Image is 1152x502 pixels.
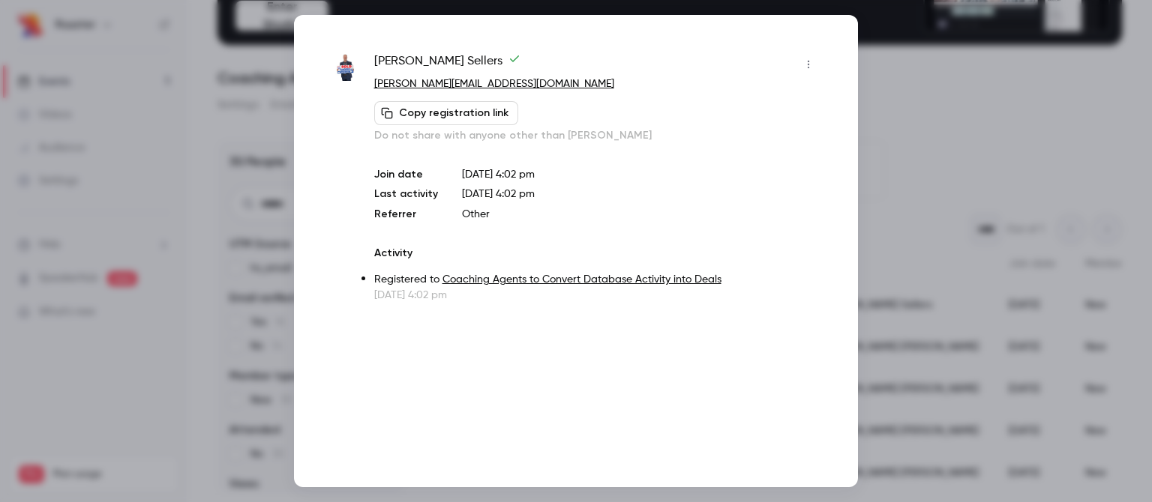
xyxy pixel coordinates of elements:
[374,128,820,143] p: Do not share with anyone other than [PERSON_NAME]
[462,167,820,182] p: [DATE] 4:02 pm
[462,207,820,222] p: Other
[374,52,520,76] span: [PERSON_NAME] Sellers
[374,167,438,182] p: Join date
[374,207,438,222] p: Referrer
[442,274,721,285] a: Coaching Agents to Convert Database Activity into Deals
[374,101,518,125] button: Copy registration link
[374,288,820,303] p: [DATE] 4:02 pm
[374,79,614,89] a: [PERSON_NAME][EMAIL_ADDRESS][DOMAIN_NAME]
[374,187,438,202] p: Last activity
[331,54,359,82] img: ryansellers.com
[462,189,535,199] span: [DATE] 4:02 pm
[374,246,820,261] p: Activity
[374,272,820,288] p: Registered to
